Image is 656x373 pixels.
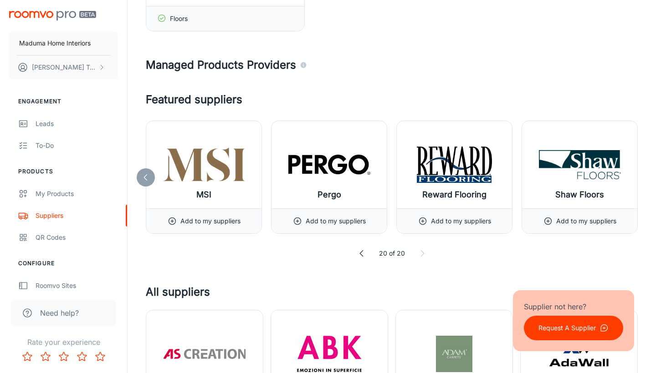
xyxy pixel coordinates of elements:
div: To-do [36,141,118,151]
h6: Reward Flooring [422,188,487,201]
img: Pergo [288,146,370,183]
div: Agencies and suppliers who work with us to automatically identify the specific products you carry [300,57,307,73]
img: Reward Flooring [414,146,496,183]
button: Request A Supplier [524,316,623,340]
div: QR Codes [36,232,118,242]
h6: Shaw Floors [555,188,604,201]
button: Rate 4 star [73,348,91,366]
div: My Products [36,189,118,199]
img: Adam Carpets [413,336,495,372]
img: MSI [163,146,245,183]
p: Request A Supplier [538,323,596,333]
div: Suppliers [36,211,118,221]
div: Roomvo Sites [36,281,118,291]
img: A.S. Création (Products) [164,336,246,372]
p: Floors [170,14,188,24]
button: Rate 3 star [55,348,73,366]
img: ABK [288,336,370,372]
button: Rate 2 star [36,348,55,366]
h4: Featured suppliers [146,91,638,108]
p: Add to my suppliers [431,216,491,226]
div: Leads [36,119,118,129]
h6: Pergo [318,188,341,201]
p: Supplier not here? [524,301,623,312]
img: Shaw Floors [539,146,621,183]
p: Rate your experience [7,337,120,348]
button: Rate 1 star [18,348,36,366]
p: Maduma Home Interiors [19,38,91,48]
button: Maduma Home Interiors [9,31,118,55]
p: Add to my suppliers [556,216,616,226]
p: 20 of 20 [379,248,405,258]
img: Roomvo PRO Beta [9,11,96,20]
button: [PERSON_NAME] Toutoungi [9,55,118,79]
p: Add to my suppliers [180,216,241,226]
button: Rate 5 star [91,348,109,366]
h6: MSI [196,188,211,201]
p: Add to my suppliers [306,216,366,226]
img: Adawall [538,336,620,372]
span: Need help? [40,307,79,318]
p: [PERSON_NAME] Toutoungi [32,62,96,72]
h4: All suppliers [146,284,590,310]
h4: Managed Products Providers [146,57,638,73]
